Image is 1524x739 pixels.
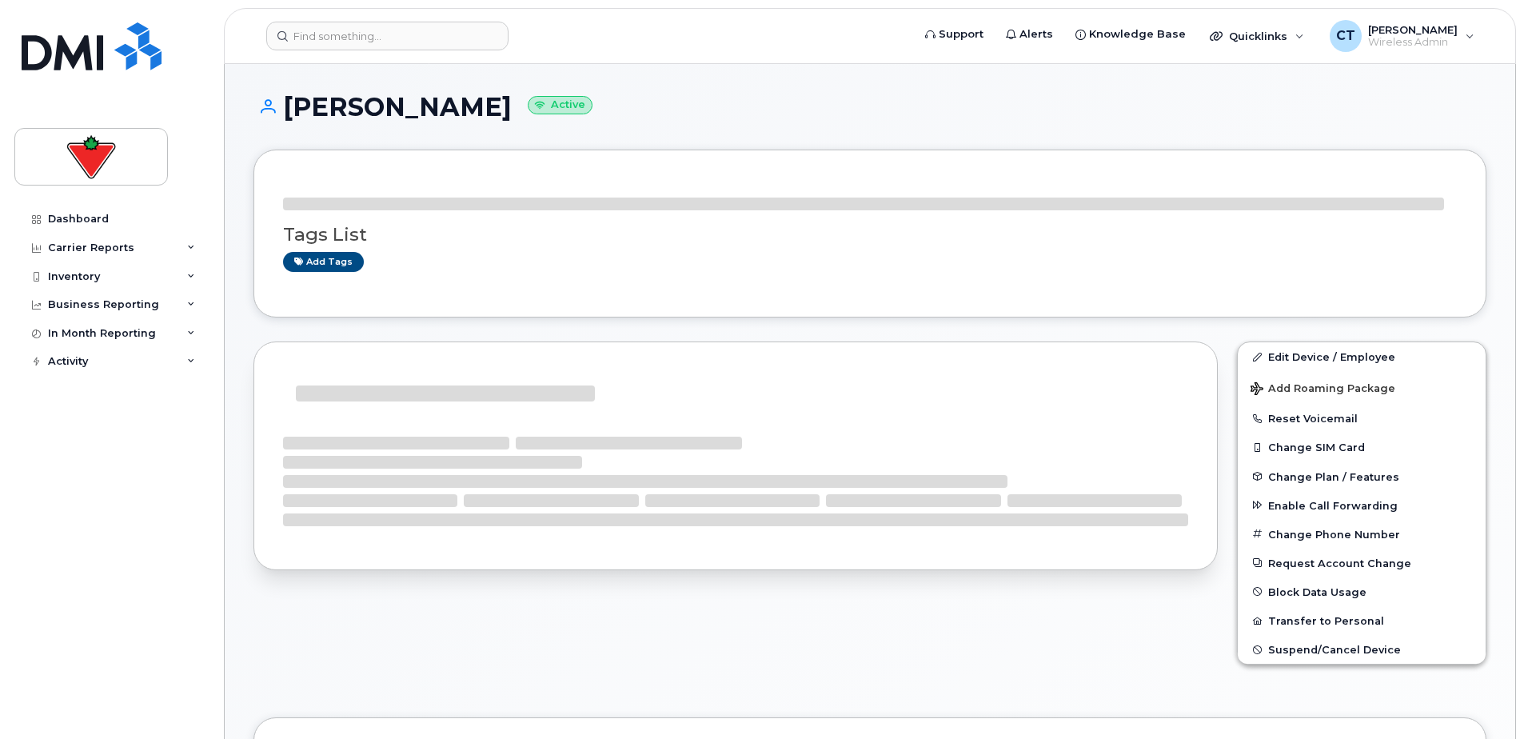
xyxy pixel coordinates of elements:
[283,252,364,272] a: Add tags
[1268,470,1399,482] span: Change Plan / Features
[1251,382,1395,397] span: Add Roaming Package
[528,96,592,114] small: Active
[1268,499,1398,511] span: Enable Call Forwarding
[1238,462,1486,491] button: Change Plan / Features
[253,93,1486,121] h1: [PERSON_NAME]
[1238,371,1486,404] button: Add Roaming Package
[1238,549,1486,577] button: Request Account Change
[1238,404,1486,433] button: Reset Voicemail
[283,225,1457,245] h3: Tags List
[1238,606,1486,635] button: Transfer to Personal
[1238,433,1486,461] button: Change SIM Card
[1268,644,1401,656] span: Suspend/Cancel Device
[1238,342,1486,371] a: Edit Device / Employee
[1238,577,1486,606] button: Block Data Usage
[1238,520,1486,549] button: Change Phone Number
[1238,635,1486,664] button: Suspend/Cancel Device
[1238,491,1486,520] button: Enable Call Forwarding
